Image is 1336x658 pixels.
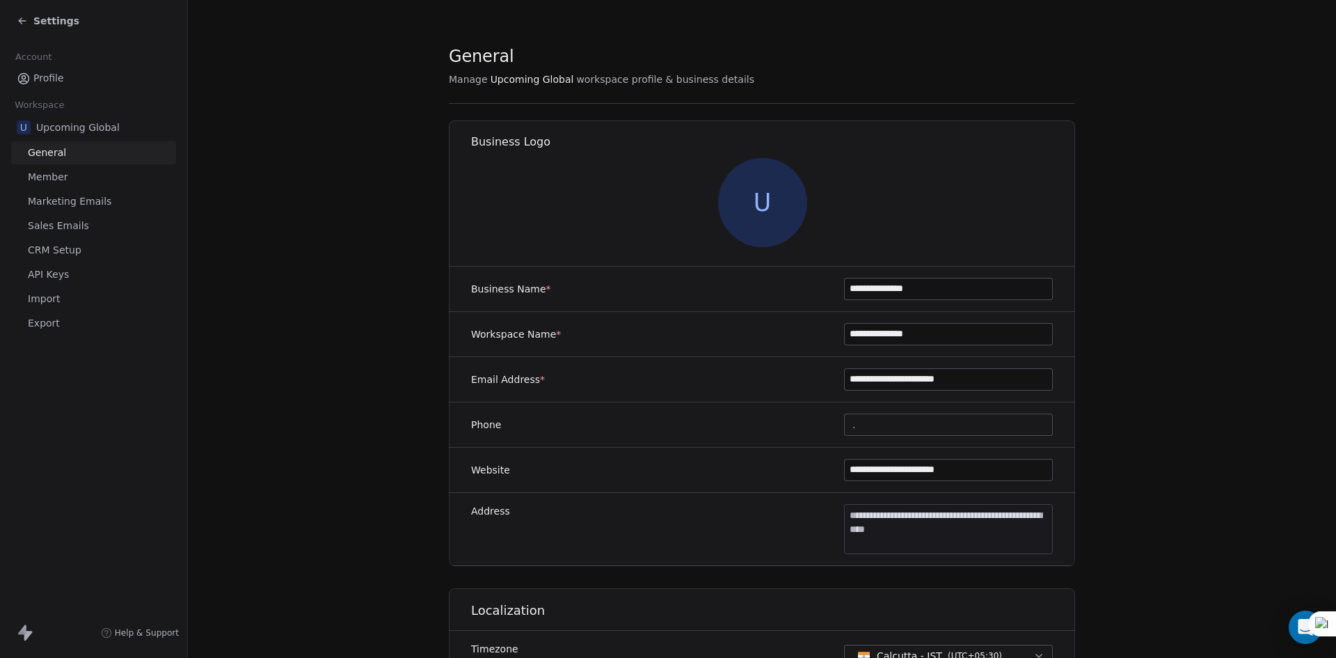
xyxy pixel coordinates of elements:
[11,312,176,335] a: Export
[11,67,176,90] a: Profile
[11,166,176,189] a: Member
[115,627,179,639] span: Help & Support
[449,46,514,67] span: General
[28,292,60,306] span: Import
[1289,611,1322,644] div: Open Intercom Messenger
[9,47,58,68] span: Account
[471,282,551,296] label: Business Name
[449,72,488,86] span: Manage
[852,418,855,432] span: .
[471,642,671,656] label: Timezone
[471,327,561,341] label: Workspace Name
[576,72,754,86] span: workspace profile & business details
[471,134,1076,150] h1: Business Logo
[11,214,176,237] a: Sales Emails
[11,263,176,286] a: API Keys
[28,316,60,331] span: Export
[101,627,179,639] a: Help & Support
[28,219,89,233] span: Sales Emails
[471,418,501,432] label: Phone
[28,243,81,258] span: CRM Setup
[11,239,176,262] a: CRM Setup
[11,288,176,311] a: Import
[471,602,1076,619] h1: Localization
[17,14,79,28] a: Settings
[28,194,111,209] span: Marketing Emails
[844,414,1053,436] button: .
[36,120,120,134] span: Upcoming Global
[28,170,68,185] span: Member
[28,267,69,282] span: API Keys
[471,373,545,386] label: Email Address
[28,146,66,160] span: General
[718,158,807,247] span: U
[17,120,31,134] span: U
[9,95,70,116] span: Workspace
[33,71,64,86] span: Profile
[33,14,79,28] span: Settings
[11,141,176,164] a: General
[11,190,176,213] a: Marketing Emails
[471,504,510,518] label: Address
[471,463,510,477] label: Website
[491,72,574,86] span: Upcoming Global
